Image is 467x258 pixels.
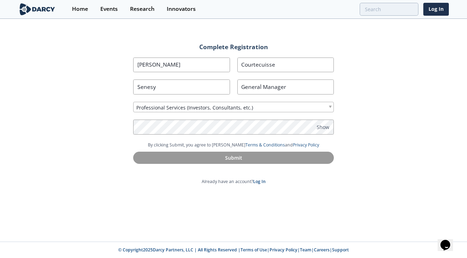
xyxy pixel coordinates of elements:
[133,179,334,185] p: Already have an account?
[438,230,460,251] iframe: chat widget
[314,247,330,253] a: Careers
[133,102,334,112] div: Professional Services (Investors, Consultants, etc.)
[245,142,285,148] a: Terms & Conditions
[253,179,266,184] a: Log In
[423,3,449,16] a: Log In
[240,247,267,253] a: Terms of Use
[270,247,297,253] a: Privacy Policy
[167,6,196,12] div: Innovators
[133,44,334,50] h2: Complete Registration
[133,152,334,164] button: Submit
[360,3,418,16] input: Advanced Search
[133,142,334,148] p: By clicking Submit, you agree to [PERSON_NAME] and
[237,79,334,94] input: Job Title
[136,104,253,111] span: Professional Services (Investors, Consultants, etc.)
[293,142,319,148] a: Privacy Policy
[100,6,118,12] div: Events
[18,3,56,15] img: logo-wide.svg
[300,247,311,253] a: Team
[20,247,447,253] p: © Copyright 2025 Darcy Partners, LLC | All Rights Reserved | | | | |
[332,247,349,253] a: Support
[237,58,334,73] input: Last Name
[133,79,230,94] input: Company Name
[130,6,155,12] div: Research
[72,6,88,12] div: Home
[317,123,329,130] span: Show
[133,58,230,73] input: First Name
